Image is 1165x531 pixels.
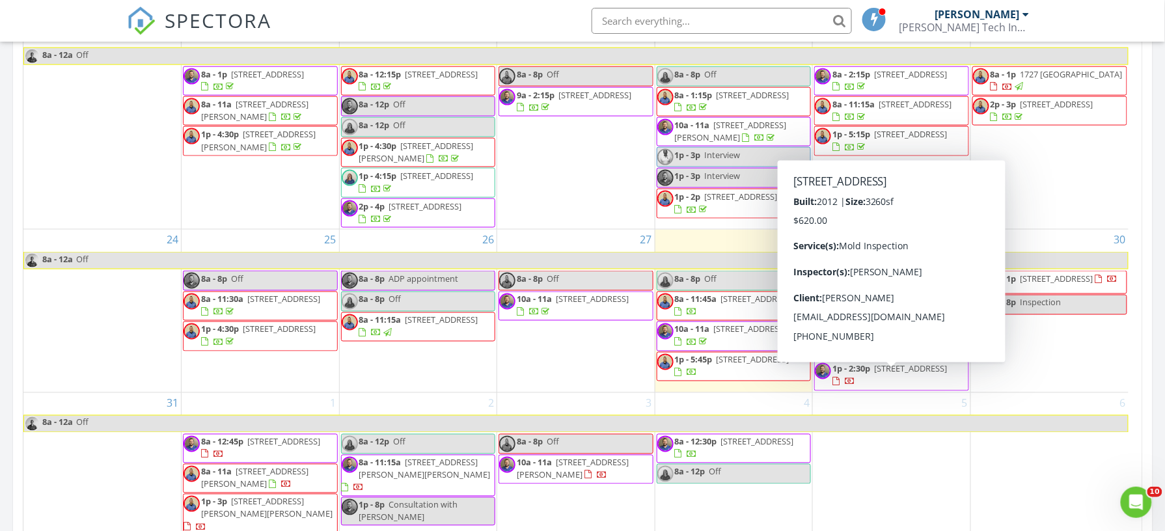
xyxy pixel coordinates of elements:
[517,457,629,481] span: [STREET_ADDRESS][PERSON_NAME]
[201,128,316,152] a: 1p - 4:30p [STREET_ADDRESS][PERSON_NAME]
[405,68,478,80] span: [STREET_ADDRESS]
[184,466,200,482] img: img_4060.jpeg
[675,149,701,161] span: 1p - 3p
[972,96,1127,126] a: 2p - 3p [STREET_ADDRESS]
[165,7,271,34] span: SPECTORA
[359,293,385,305] span: 8a - 8p
[127,18,271,45] a: SPECTORA
[201,98,232,110] span: 8a - 11a
[705,149,741,161] span: Interview
[705,273,717,284] span: Off
[42,416,74,432] span: 8a - 12a
[814,271,969,300] a: 8a - 10:30p [STREET_ADDRESS]
[1021,297,1062,308] span: Inspection
[359,499,458,523] span: Consultation with [PERSON_NAME]
[342,68,358,85] img: img_4060.jpeg
[247,293,320,305] span: [STREET_ADDRESS]
[815,273,831,289] img: img_4060.jpeg
[675,436,794,460] a: 8a - 12:30p [STREET_ADDRESS]
[359,98,390,110] span: 8a - 12p
[247,436,320,448] span: [STREET_ADDRESS]
[359,457,402,469] span: 8a - 11:15a
[342,273,358,289] img: 186ca4676a9e4ae292d279d48e3acba8.jpeg
[991,68,1017,80] span: 8a - 1p
[201,293,243,305] span: 8a - 11:30a
[874,363,947,375] span: [STREET_ADDRESS]
[795,230,812,251] a: Go to August 28, 2025
[231,68,304,80] span: [STREET_ADDRESS]
[401,170,474,182] span: [STREET_ADDRESS]
[341,66,496,96] a: 8a - 12:15p [STREET_ADDRESS]
[832,333,875,345] span: 8a - 11:15a
[342,119,358,135] img: img_9914.jpeg
[328,393,339,414] a: Go to September 1, 2025
[497,230,655,392] td: Go to August 27, 2025
[1117,393,1129,414] a: Go to September 6, 2025
[959,393,970,414] a: Go to September 5, 2025
[832,363,870,375] span: 1p - 2:30p
[874,128,947,140] span: [STREET_ADDRESS]
[183,66,338,96] a: 8a - 1p [STREET_ADDRESS]
[832,68,870,80] span: 8a - 2:15p
[655,230,813,392] td: Go to August 28, 2025
[359,499,385,511] span: 1p - 8p
[182,230,340,392] td: Go to August 25, 2025
[201,68,304,92] a: 8a - 1p [STREET_ADDRESS]
[201,323,316,347] a: 1p - 4:30p [STREET_ADDRESS]
[705,68,717,80] span: Off
[394,119,406,131] span: Off
[183,292,338,321] a: 8a - 11:30a [STREET_ADDRESS]
[183,321,338,351] a: 1p - 4:30p [STREET_ADDRESS]
[517,457,629,481] a: 10a - 11a [STREET_ADDRESS][PERSON_NAME]
[675,354,713,366] span: 1p - 5:45p
[341,198,496,228] a: 2p - 4p [STREET_ADDRESS]
[991,68,1123,92] a: 8a - 1p 1727 [GEOGRAPHIC_DATA]
[644,393,655,414] a: Go to September 3, 2025
[1021,98,1093,110] span: [STREET_ADDRESS]
[991,297,1017,308] span: 2p - 8p
[359,457,491,481] span: [STREET_ADDRESS][PERSON_NAME][PERSON_NAME]
[1021,68,1123,80] span: 1727 [GEOGRAPHIC_DATA]
[814,66,969,96] a: 8a - 2:15p [STREET_ADDRESS]
[657,323,674,340] img: 186ca4676a9e4ae292d279d48e3acba8.jpeg
[657,149,674,165] img: hite_tech_pic.jpg
[953,230,970,251] a: Go to August 29, 2025
[1121,487,1152,518] iframe: Intercom live chat
[359,200,462,225] a: 2p - 4p [STREET_ADDRESS]
[359,68,478,92] a: 8a - 12:15p [STREET_ADDRESS]
[342,499,358,515] img: 186ca4676a9e4ae292d279d48e3acba8.jpeg
[359,273,385,284] span: 8a - 8p
[183,126,338,156] a: 1p - 4:30p [STREET_ADDRESS][PERSON_NAME]
[991,98,1093,122] a: 2p - 3p [STREET_ADDRESS]
[899,21,1030,34] div: Hite Tech Inspections
[972,271,1127,294] a: 8a - 1p [STREET_ADDRESS]
[164,393,181,414] a: Go to August 31, 2025
[592,8,852,34] input: Search everything...
[127,7,156,35] img: The Best Home Inspection Software - Spectora
[23,25,182,229] td: Go to August 17, 2025
[675,119,710,131] span: 10a - 11a
[547,436,559,448] span: Off
[814,361,969,390] a: 1p - 2:30p [STREET_ADDRESS]
[184,128,200,144] img: img_4060.jpeg
[657,189,812,218] a: 1p - 2p [STREET_ADDRESS]
[517,89,631,113] a: 9a - 2:15p [STREET_ADDRESS]
[657,273,674,289] img: img_9914.jpeg
[499,273,515,289] img: img_4060.jpeg
[201,496,333,520] span: [STREET_ADDRESS][PERSON_NAME][PERSON_NAME]
[342,170,358,186] img: img_9914.jpeg
[341,312,496,342] a: 8a - 11:15a [STREET_ADDRESS]
[201,323,239,335] span: 1p - 4:30p
[184,323,200,340] img: img_4060.jpeg
[76,49,89,61] span: Off
[815,333,831,349] img: 186ca4676a9e4ae292d279d48e3acba8.jpeg
[359,68,402,80] span: 8a - 12:15p
[201,466,308,490] a: 8a - 11a [STREET_ADDRESS][PERSON_NAME]
[359,170,397,182] span: 1p - 4:15p
[814,126,969,156] a: 1p - 5:15p [STREET_ADDRESS]
[675,466,706,478] span: 8a - 12p
[517,89,555,101] span: 9a - 2:15p
[359,200,385,212] span: 2p - 4p
[657,87,812,116] a: 8a - 1:15p [STREET_ADDRESS]
[815,98,831,115] img: img_4060.jpeg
